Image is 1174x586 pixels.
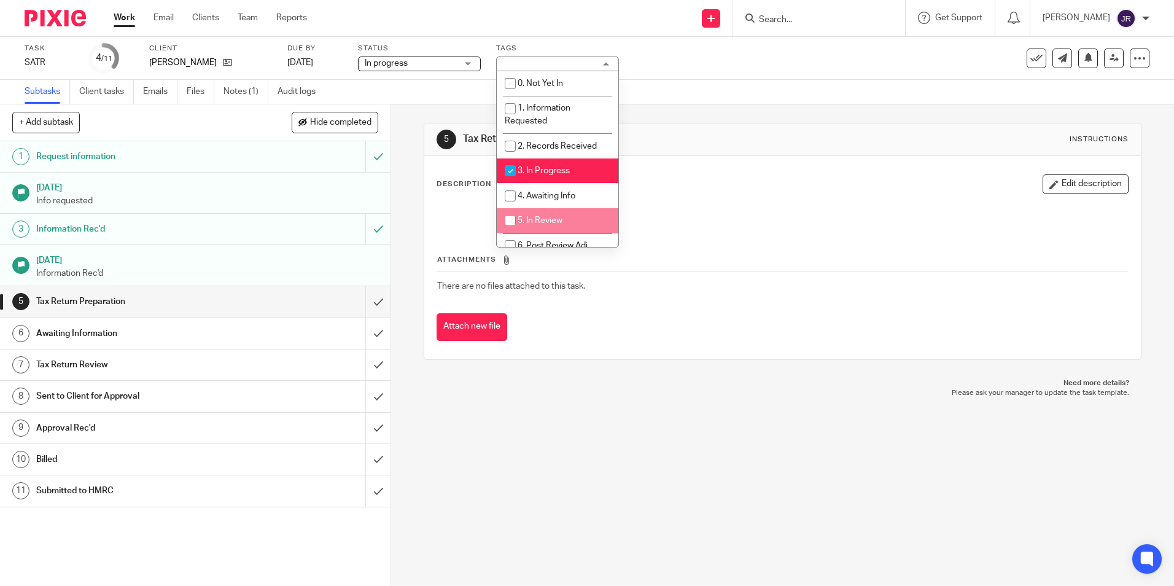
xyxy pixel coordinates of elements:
label: Status [358,44,481,53]
h1: Tax Return Review [36,356,247,374]
div: 7 [12,356,29,373]
span: 1. Information Requested [505,104,570,125]
button: + Add subtask [12,112,80,133]
p: Please ask your manager to update the task template. [436,388,1129,398]
span: 5. In Review [518,216,562,225]
span: 2. Records Received [518,142,597,150]
p: Description [437,179,491,189]
p: [PERSON_NAME] [149,57,217,69]
img: svg%3E [1116,9,1136,28]
img: Pixie [25,10,86,26]
h1: Sent to Client for Approval [36,387,247,405]
p: Info requested [36,195,379,207]
span: 3. In Progress [518,166,570,175]
h1: [DATE] [36,179,379,194]
span: In progress [365,59,408,68]
span: Hide completed [310,118,371,128]
a: Notes (1) [224,80,268,104]
div: 5 [437,130,456,149]
a: Reports [276,12,307,24]
div: 4 [96,51,112,65]
h1: Request information [36,147,247,166]
h1: Approval Rec'd [36,419,247,437]
button: Hide completed [292,112,378,133]
label: Task [25,44,74,53]
label: Tags [496,44,619,53]
span: 6. Post Review Adj [518,241,588,250]
a: Client tasks [79,80,134,104]
span: Attachments [437,256,496,263]
a: Audit logs [278,80,325,104]
span: Get Support [935,14,982,22]
div: 3 [12,221,29,238]
h1: Billed [36,450,247,469]
div: 10 [12,451,29,468]
button: Edit description [1043,174,1129,194]
div: SATR [25,57,74,69]
div: 5 [12,293,29,310]
small: /11 [101,55,112,62]
span: 0. Not Yet In [518,79,563,88]
p: Information Rec'd [36,267,379,279]
h1: Information Rec'd [36,220,247,238]
a: Email [154,12,174,24]
button: Attach new file [437,313,507,341]
a: Team [238,12,258,24]
div: 8 [12,388,29,405]
label: Due by [287,44,343,53]
div: 11 [12,482,29,499]
p: [PERSON_NAME] [1043,12,1110,24]
div: 1 [12,148,29,165]
a: Subtasks [25,80,70,104]
input: Search [758,15,868,26]
a: Emails [143,80,177,104]
span: 4. Awaiting Info [518,192,575,200]
div: 9 [12,420,29,437]
h1: Awaiting Information [36,324,247,343]
div: Instructions [1070,135,1129,144]
a: Clients [192,12,219,24]
h1: [DATE] [36,251,379,267]
p: Need more details? [436,378,1129,388]
label: Client [149,44,272,53]
h1: Tax Return Preparation [463,133,809,146]
h1: Submitted to HMRC [36,482,247,500]
h1: Tax Return Preparation [36,292,247,311]
a: Work [114,12,135,24]
span: There are no files attached to this task. [437,282,585,291]
span: [DATE] [287,58,313,67]
a: Files [187,80,214,104]
div: 6 [12,325,29,342]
